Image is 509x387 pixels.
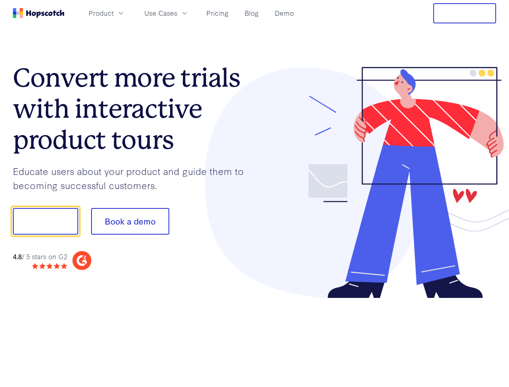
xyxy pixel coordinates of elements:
strong: 4.8 [13,252,22,261]
a: Home [13,8,64,18]
span: Product [89,8,114,18]
button: Use Cases [139,6,193,20]
a: Pricing [203,6,232,20]
p: Educate users about your product and guide them to becoming successful customers. [13,164,255,192]
h1: Convert more trials with interactive product tours [13,62,255,155]
button: Book a demo [91,208,169,235]
button: Product [84,6,130,20]
div: / 5 stars on G2 [13,252,67,262]
a: Blog [241,6,262,20]
button: Free Trial [433,3,496,23]
a: Demo [272,6,297,20]
button: Show me! [13,208,78,235]
span: Use Cases [144,8,177,18]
